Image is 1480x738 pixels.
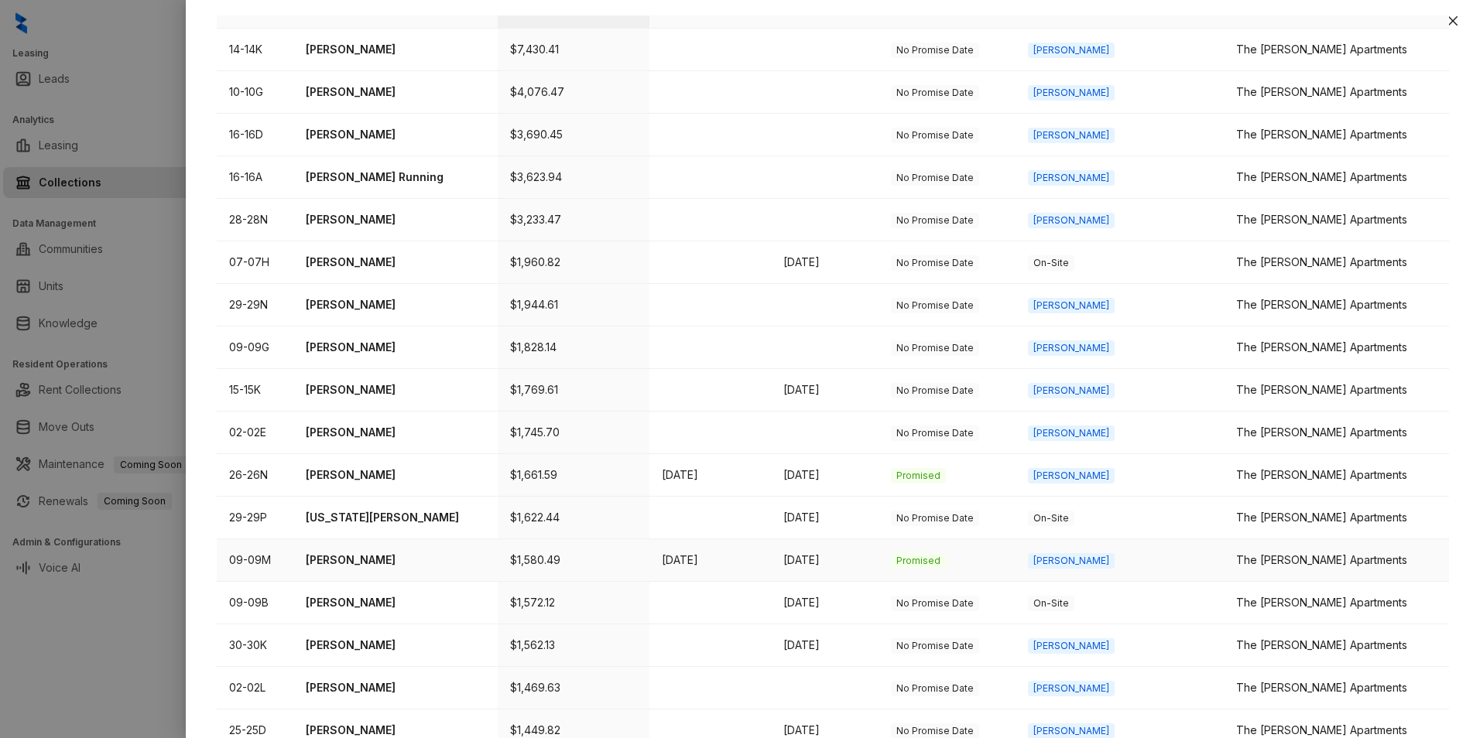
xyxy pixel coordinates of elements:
div: The [PERSON_NAME] Apartments [1236,466,1437,483]
p: [PERSON_NAME] [306,41,485,58]
span: No Promise Date [891,85,979,101]
span: Promised [891,553,946,569]
td: $7,430.41 [498,29,649,71]
td: [DATE] [771,539,879,582]
span: No Promise Date [891,340,979,356]
span: No Promise Date [891,638,979,654]
td: $4,076.47 [498,71,649,114]
p: [PERSON_NAME] [306,211,485,228]
td: $1,469.63 [498,667,649,709]
span: [PERSON_NAME] [1028,681,1115,696]
p: [PERSON_NAME] [306,296,485,313]
div: The [PERSON_NAME] Apartments [1236,679,1437,696]
td: 29-29N [217,284,293,326]
td: [DATE] [771,454,879,497]
div: The [PERSON_NAME] Apartments [1236,552,1437,569]
span: close [1447,15,1459,27]
td: 09-09G [217,326,293,369]
td: $1,828.14 [498,326,649,369]
td: $1,622.44 [498,497,649,539]
div: The [PERSON_NAME] Apartments [1236,594,1437,611]
td: [DATE] [771,497,879,539]
td: $1,562.13 [498,624,649,667]
span: [PERSON_NAME] [1028,638,1115,654]
td: 28-28N [217,199,293,241]
span: No Promise Date [891,425,979,441]
div: The [PERSON_NAME] Apartments [1236,211,1437,228]
td: $1,745.70 [498,412,649,454]
span: No Promise Date [891,128,979,143]
p: [PERSON_NAME] [306,339,485,356]
span: No Promise Date [891,511,979,526]
td: $1,572.12 [498,582,649,624]
td: $3,623.94 [498,156,649,199]
p: [PERSON_NAME] [306,84,485,101]
p: [PERSON_NAME] [306,594,485,611]
span: No Promise Date [891,596,979,611]
span: On-Site [1028,511,1074,526]
span: No Promise Date [891,681,979,696]
div: The [PERSON_NAME] Apartments [1236,509,1437,526]
button: Close [1444,12,1462,30]
p: [PERSON_NAME] [306,466,485,483]
td: 02-02E [217,412,293,454]
span: [PERSON_NAME] [1028,468,1115,483]
p: [PERSON_NAME] [306,381,485,398]
span: [PERSON_NAME] [1028,425,1115,441]
div: The [PERSON_NAME] Apartments [1236,339,1437,356]
td: $1,661.59 [498,454,649,497]
div: The [PERSON_NAME] Apartments [1236,637,1437,654]
td: 16-16D [217,114,293,156]
td: [DATE] [771,624,879,667]
td: 30-30K [217,624,293,667]
td: 26-26N [217,454,293,497]
p: [PERSON_NAME] Running [306,169,485,186]
span: No Promise Date [891,298,979,313]
td: 10-10G [217,71,293,114]
span: No Promise Date [891,213,979,228]
span: [PERSON_NAME] [1028,383,1115,398]
td: $3,233.47 [498,199,649,241]
td: $1,580.49 [498,539,649,582]
td: 07-07H [217,241,293,284]
span: [PERSON_NAME] [1028,170,1115,186]
div: The [PERSON_NAME] Apartments [1236,41,1437,58]
p: [PERSON_NAME] [306,254,485,271]
span: [PERSON_NAME] [1028,128,1115,143]
span: Promised [891,468,946,483]
td: [DATE] [649,454,771,497]
td: $1,960.82 [498,241,649,284]
td: 09-09B [217,582,293,624]
td: 09-09M [217,539,293,582]
span: [PERSON_NAME] [1028,43,1115,58]
p: [PERSON_NAME] [306,552,485,569]
div: The [PERSON_NAME] Apartments [1236,84,1437,101]
p: [PERSON_NAME] [306,679,485,696]
td: 15-15K [217,369,293,412]
td: $1,769.61 [498,369,649,412]
div: The [PERSON_NAME] Apartments [1236,254,1437,271]
div: The [PERSON_NAME] Apartments [1236,381,1437,398]
span: No Promise Date [891,255,979,271]
td: 02-02L [217,667,293,709]
td: 29-29P [217,497,293,539]
span: [PERSON_NAME] [1028,298,1115,313]
span: [PERSON_NAME] [1028,340,1115,356]
td: $3,690.45 [498,114,649,156]
td: [DATE] [771,369,879,412]
div: The [PERSON_NAME] Apartments [1236,126,1437,143]
td: 16-16A [217,156,293,199]
p: [PERSON_NAME] [306,637,485,654]
span: [PERSON_NAME] [1028,553,1115,569]
div: The [PERSON_NAME] Apartments [1236,424,1437,441]
td: [DATE] [649,539,771,582]
span: On-Site [1028,255,1074,271]
span: On-Site [1028,596,1074,611]
td: [DATE] [771,582,879,624]
span: No Promise Date [891,43,979,58]
span: No Promise Date [891,383,979,398]
div: The [PERSON_NAME] Apartments [1236,169,1437,186]
span: [PERSON_NAME] [1028,213,1115,228]
td: 14-14K [217,29,293,71]
td: $1,944.61 [498,284,649,326]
